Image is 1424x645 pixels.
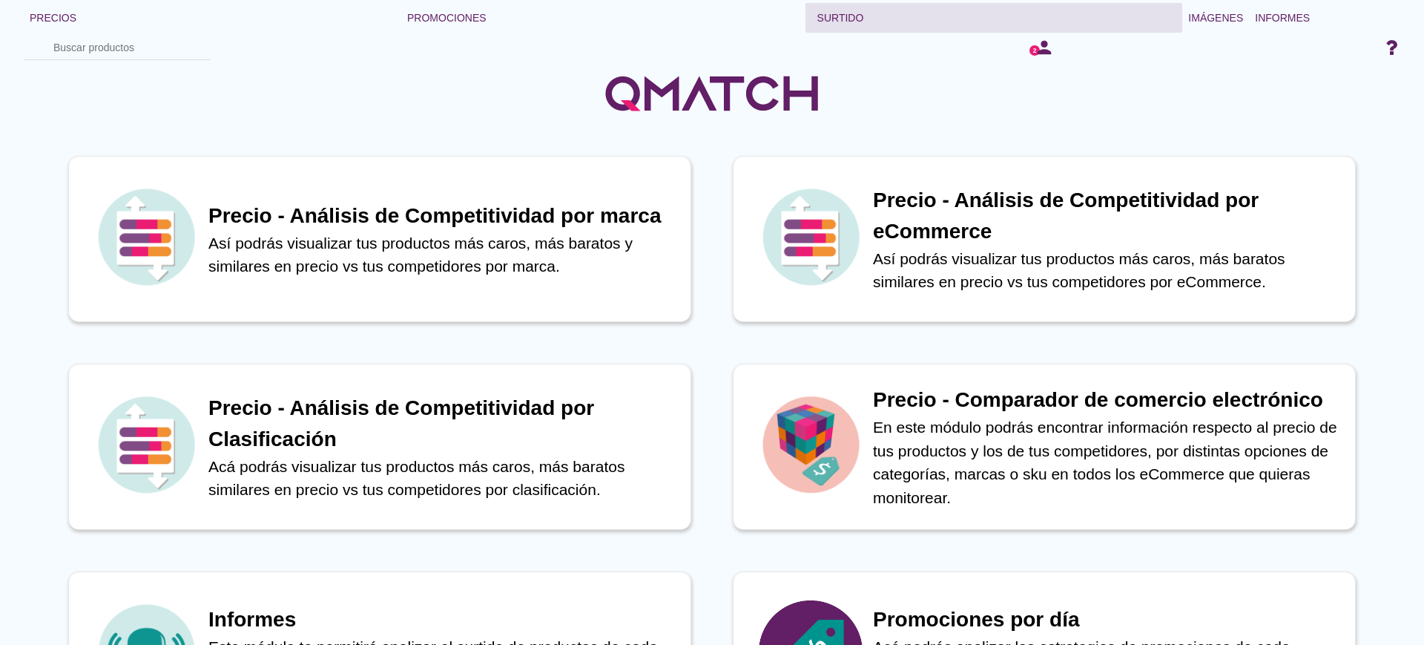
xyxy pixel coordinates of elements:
[208,396,594,451] font: Precio - Análisis de Competitividad por Clasificación
[1034,37,1075,58] font: persona
[487,9,794,27] font: flecha desplegable
[47,364,712,530] a: iconoPrecio - Análisis de Competitividad por ClasificaciónAcá podrás visualizar tus productos más...
[896,38,1021,56] font: canjear
[601,56,823,131] img: Logotipo de QMatch
[817,12,864,24] font: Surtido
[395,3,805,33] button: Promociones
[759,393,863,497] img: icono
[873,608,1080,631] font: Promociones por día
[1182,3,1249,33] a: Imágenes
[47,156,712,322] a: iconoPrecio - Análisis de Competitividad por marcaAsí podrás visualizar tus productos más caros, ...
[407,12,487,24] font: Promociones
[208,608,296,631] font: Informes
[712,364,1377,530] a: iconoPrecio - Comparador de comercio electrónicoEn este módulo podrás encontrar información respe...
[873,250,1285,291] font: Así podrás visualizar tus productos más caros, más baratos similares en precio vs tus competidore...
[1033,47,1037,53] text: 2
[208,235,633,275] font: Así podrás visualizar tus productos más caros, más baratos y similares en precio vs tus competido...
[873,388,1323,411] font: Precio - Comparador de comercio electrónico
[759,185,863,289] img: icono
[1188,12,1243,24] font: Imágenes
[1249,3,1316,33] a: Informes
[1069,39,1377,56] font: flecha desplegable
[873,419,1337,506] font: En este módulo podrás encontrar información respecto al precio de tus productos y los de tus comp...
[30,12,76,24] font: Precios
[94,393,198,497] img: icono
[18,3,395,33] button: Precios
[76,9,383,27] font: flecha desplegable
[208,204,661,227] font: Precio - Análisis de Competitividad por marca
[208,458,624,499] font: Acá podrás visualizar tus productos más caros, más baratos similares en precio vs tus competidore...
[873,189,1259,243] font: Precio - Análisis de Competitividad por eCommerce
[1255,12,1310,24] font: Informes
[712,156,1377,322] a: iconoPrecio - Análisis de Competitividad por eCommerceAsí podrás visualizar tus productos más car...
[863,9,1170,27] font: flecha desplegable
[94,185,198,289] img: icono
[53,36,202,59] input: Buscar productos
[805,3,1183,33] button: Surtido
[1029,45,1040,56] a: 2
